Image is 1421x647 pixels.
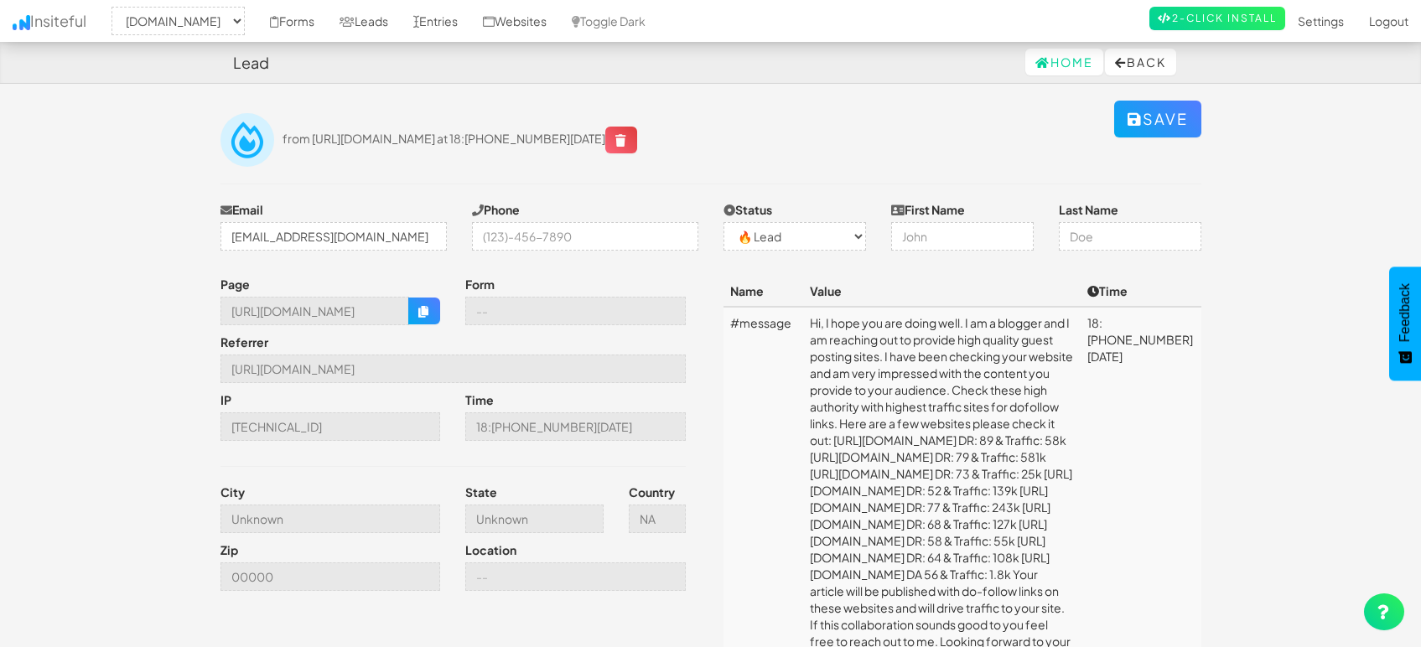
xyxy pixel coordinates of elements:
[220,201,263,218] label: Email
[220,562,441,591] input: --
[1025,49,1103,75] a: Home
[220,276,250,292] label: Page
[465,562,686,591] input: --
[803,276,1080,307] th: Value
[891,222,1034,251] input: John
[465,276,495,292] label: Form
[13,15,30,30] img: icon.png
[472,222,698,251] input: (123)-456-7890
[220,391,231,408] label: IP
[220,334,268,350] label: Referrer
[220,484,245,500] label: City
[891,201,965,218] label: First Name
[1059,222,1201,251] input: Doe
[629,505,686,533] input: --
[220,297,410,325] input: --
[1059,201,1118,218] label: Last Name
[220,355,686,383] input: --
[1389,267,1421,380] button: Feedback - Show survey
[283,131,637,146] span: from [URL][DOMAIN_NAME] at 18:[PHONE_NUMBER][DATE]
[629,484,675,500] label: Country
[220,541,238,558] label: Zip
[220,412,441,441] input: --
[220,222,447,251] input: j@doe.com
[1105,49,1176,75] button: Back
[233,54,269,71] h4: Lead
[465,484,497,500] label: State
[723,276,804,307] th: Name
[220,505,441,533] input: --
[465,297,686,325] input: --
[1114,101,1201,137] button: Save
[465,412,686,441] input: --
[465,391,494,408] label: Time
[472,201,520,218] label: Phone
[465,541,516,558] label: Location
[220,113,274,167] img: insiteful-lead.png
[1081,276,1201,307] th: Time
[465,505,604,533] input: --
[1398,283,1413,342] span: Feedback
[723,201,772,218] label: Status
[1149,7,1285,30] a: 2-Click Install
